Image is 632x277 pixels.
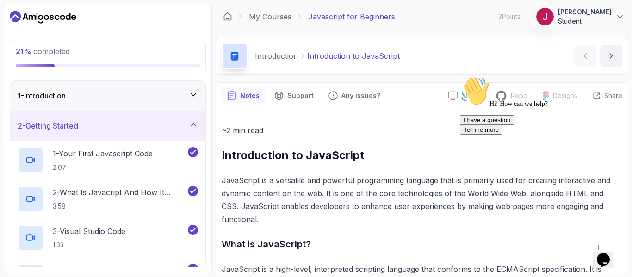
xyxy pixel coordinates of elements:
[498,12,520,21] p: 3 Points
[18,90,66,101] h3: 1 - Introduction
[255,50,298,62] p: Introduction
[536,8,554,25] img: user profile image
[18,186,198,212] button: 2-What Is Javacript And How It Works3:58
[574,45,596,67] button: previous content
[222,148,622,163] h2: Introduction to JavaScript
[16,47,31,56] span: 21 %
[536,7,625,26] button: user profile image[PERSON_NAME]Student
[240,91,260,100] p: Notes
[223,12,232,21] a: Dashboard
[308,11,395,22] p: Javascript for Beginners
[222,237,622,252] h3: What is JavaScript?
[4,4,33,33] img: :wave:
[53,148,153,159] p: 1 - Your First Javascript Code
[558,17,612,26] p: Student
[53,163,153,172] p: 2:07
[222,124,622,137] p: ~2 min read
[10,81,205,111] button: 1-Introduction
[10,111,205,141] button: 2-Getting Started
[53,187,186,198] p: 2 - What Is Javacript And How It Works
[53,202,186,211] p: 3:58
[269,88,319,103] button: Support button
[307,50,400,62] p: Introduction to JavaScript
[323,88,386,103] button: Feedback button
[4,28,92,35] span: Hi! How can we help?
[53,265,85,276] p: 4 - Nodejs
[593,240,623,268] iframe: chat widget
[558,7,612,17] p: [PERSON_NAME]
[18,147,198,173] button: 1-Your First Javascript Code2:07
[16,47,70,56] span: completed
[4,52,46,62] button: Tell me more
[53,240,125,250] p: 1:33
[4,4,170,62] div: 👋Hi! How can we help?I have a questionTell me more
[10,10,76,25] a: Dashboard
[287,91,314,100] p: Support
[456,73,623,235] iframe: chat widget
[222,88,265,103] button: notes button
[249,11,291,22] a: My Courses
[341,91,380,100] p: Any issues?
[600,45,622,67] button: next content
[18,120,78,131] h3: 2 - Getting Started
[53,226,125,237] p: 3 - Visual Studio Code
[18,225,198,251] button: 3-Visual Studio Code1:33
[4,43,58,52] button: I have a question
[222,174,622,226] p: JavaScript is a versatile and powerful programming language that is primarily used for creating i...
